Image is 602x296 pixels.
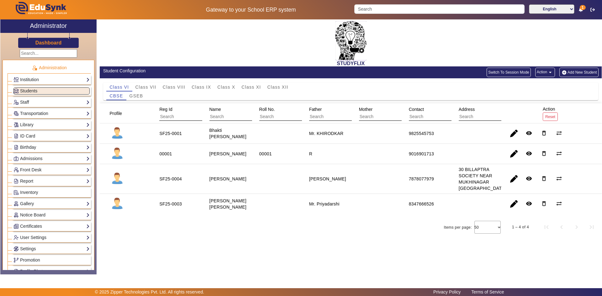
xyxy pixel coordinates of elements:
[14,258,18,262] img: Branchoperations.png
[526,200,532,207] mat-icon: remove_red_eye
[109,126,125,141] img: profile.png
[430,288,464,296] a: Privacy Policy
[13,87,90,95] a: Students
[209,198,246,210] staff-with-status: [PERSON_NAME] [PERSON_NAME]
[209,176,246,181] staff-with-status: [PERSON_NAME]
[409,107,424,112] span: Contact
[209,113,266,121] input: Search
[35,39,62,46] a: Dashboard
[309,151,312,157] div: R
[30,22,67,29] h2: Administrator
[407,104,473,123] div: Contact
[409,201,434,207] div: 8347666526
[209,128,246,139] staff-with-status: Bhakti [PERSON_NAME]
[0,19,97,33] a: Administrator
[259,151,272,157] div: 00001
[547,69,553,75] mat-icon: arrow_drop_down
[13,189,90,196] a: Inventory
[556,150,562,157] mat-icon: sync_alt
[159,151,172,157] div: 00001
[309,113,365,121] input: Search
[35,40,62,46] h3: Dashboard
[154,7,348,13] h5: Gateway to your School ERP system
[556,175,562,182] mat-icon: sync_alt
[259,107,275,112] span: Roll No.
[20,88,37,93] span: Students
[409,151,434,157] div: 9016901713
[103,68,347,74] div: Student Configuration
[241,85,261,89] span: Class XI
[95,289,204,295] p: © 2025 Zipper Technologies Pvt. Ltd. All rights reserved.
[159,176,182,182] div: SF25-0004
[541,175,547,182] mat-icon: delete_outline
[409,176,434,182] div: 7878077979
[354,4,524,14] input: Search
[556,130,562,136] mat-icon: sync_alt
[259,113,315,121] input: Search
[109,196,125,212] img: profile.png
[409,130,434,137] div: 9825545753
[335,21,367,60] img: 2da83ddf-6089-4dce-a9e2-416746467bdd
[107,108,130,119] div: Profile
[159,113,215,121] input: Search
[580,5,586,10] span: 1
[109,85,129,89] span: Class VI
[109,94,123,98] span: CBSE
[584,220,599,235] button: Last page
[309,130,344,137] div: Mr. KHIRODKAR
[307,104,373,123] div: Father
[163,85,185,89] span: Class VIII
[8,65,91,71] p: Administration
[209,151,246,156] staff-with-status: [PERSON_NAME]
[526,150,532,157] mat-icon: remove_red_eye
[267,85,288,89] span: Class XII
[543,112,558,121] button: Reset
[541,130,547,136] mat-icon: delete_outline
[13,257,90,264] a: Promotion
[487,68,531,77] button: Switch To Session Mode
[309,107,322,112] span: Father
[100,60,602,66] h2: STUDYFLIX
[157,104,223,123] div: Reg Id
[159,201,182,207] div: SF25-0003
[535,68,555,77] button: Action
[556,200,562,207] mat-icon: sync_alt
[20,190,38,195] span: Inventory
[457,104,523,123] div: Address
[309,176,346,182] div: [PERSON_NAME]
[541,103,560,123] div: Action
[135,85,156,89] span: Class VII
[14,190,18,195] img: Inventory.png
[512,224,529,230] div: 1 – 4 of 4
[561,70,568,75] img: add-new-student.png
[526,175,532,182] mat-icon: remove_red_eye
[192,85,211,89] span: Class IX
[459,107,475,112] span: Address
[526,130,532,136] mat-icon: remove_red_eye
[209,107,221,112] span: Name
[32,65,37,71] img: Administration.png
[14,89,18,93] img: Students.png
[217,85,235,89] span: Class X
[444,224,472,231] div: Items per page:
[409,113,465,121] input: Search
[207,104,273,123] div: Name
[359,113,415,121] input: Search
[569,220,584,235] button: Next page
[109,171,125,187] img: profile.png
[159,130,182,137] div: SF25-0001
[359,107,373,112] span: Mother
[554,220,569,235] button: Previous page
[109,146,125,162] img: profile.png
[20,49,77,58] input: Search...
[20,257,40,262] span: Promotion
[109,111,122,116] span: Profile
[539,220,554,235] button: First page
[159,107,172,112] span: Reg Id
[129,94,143,98] span: GSEB
[257,104,323,123] div: Roll No.
[459,113,515,121] input: Search
[541,200,547,207] mat-icon: delete_outline
[309,201,340,207] div: Mr. Priyadarshi
[468,288,507,296] a: Terms of Service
